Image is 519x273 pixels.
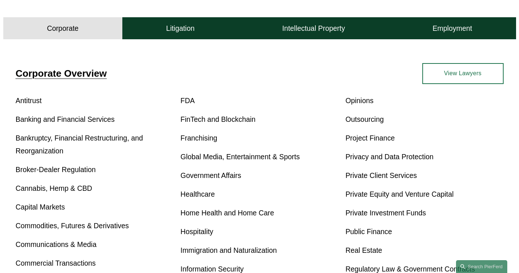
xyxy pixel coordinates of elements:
[16,97,42,105] a: Antitrust
[16,184,92,192] a: Cannabis, Hemp & CBD
[345,227,392,236] a: Public Finance
[181,134,217,142] a: Franchising
[181,190,215,198] a: Healthcare
[282,24,345,33] h4: Intellectual Property
[345,190,453,198] a: Private Equity and Venture Capital
[47,24,78,33] h4: Corporate
[422,63,504,84] a: View Lawyers
[16,115,115,123] a: Banking and Financial Services
[456,260,507,273] a: Search this site
[16,68,107,79] a: Corporate Overview
[166,24,195,33] h4: Litigation
[16,240,97,248] a: Communications & Media
[181,153,300,161] a: Global Media, Entertainment & Sports
[181,171,241,179] a: Government Affairs
[16,259,96,267] a: Commercial Transactions
[345,153,433,161] a: Privacy and Data Protection
[181,115,256,123] a: FinTech and Blockchain
[16,222,129,230] a: Commodities, Futures & Derivatives
[345,265,475,273] a: Regulatory Law & Government Contracts
[345,97,374,105] a: Opinions
[433,24,472,33] h4: Employment
[16,165,96,174] a: Broker-Dealer Regulation
[16,134,143,155] a: Bankruptcy, Financial Restructuring, and Reorganization
[181,97,195,105] a: FDA
[345,134,395,142] a: Project Finance
[345,246,382,254] a: Real Estate
[345,115,384,123] a: Outsourcing
[16,203,65,211] a: Capital Markets
[181,227,213,236] a: Hospitality
[345,171,417,179] a: Private Client Services
[181,246,277,254] a: Immigration and Naturalization
[345,209,426,217] a: Private Investment Funds
[181,209,274,217] a: Home Health and Home Care
[181,265,244,273] a: Information Security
